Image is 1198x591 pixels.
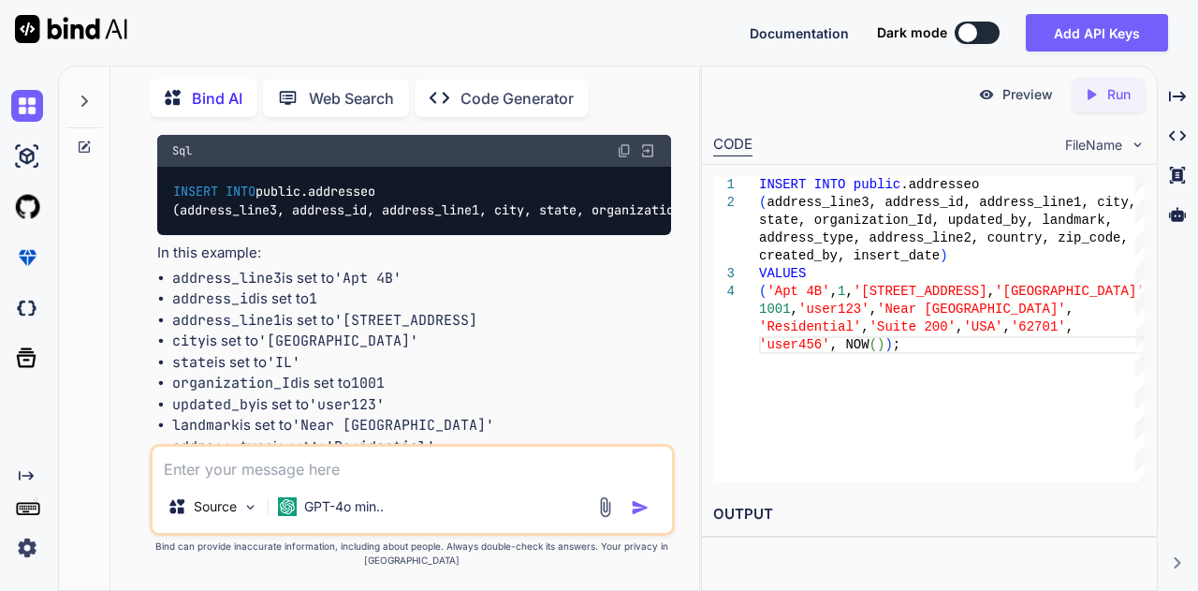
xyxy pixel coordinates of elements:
img: settings [11,532,43,564]
code: '[GEOGRAPHIC_DATA]' [258,332,418,350]
p: Bind can provide inaccurate information, including about people. Always double-check its answers.... [150,539,676,568]
code: 'user123' [309,395,385,414]
span: 'Suite 200' [869,319,956,334]
img: Pick Models [242,499,258,515]
span: .addresseo [901,177,980,192]
span: , [1066,319,1074,334]
span: '[GEOGRAPHIC_DATA]' [995,284,1145,299]
li: is set to [172,415,672,436]
span: '[STREET_ADDRESS] [854,284,987,299]
li: is set to [172,331,672,352]
span: 1001 [759,302,791,317]
span: ) [885,337,893,352]
code: address_type [172,437,273,456]
li: is set to [172,288,672,310]
span: , [791,302,798,317]
span: ) [941,248,948,263]
img: githubLight [11,191,43,223]
span: , [869,302,877,317]
img: chevron down [1130,137,1146,153]
img: attachment [594,496,616,518]
h2: OUTPUT [702,493,1156,537]
div: 2 [713,194,735,212]
p: Bind AI [192,87,242,110]
code: 'Near [GEOGRAPHIC_DATA]' [292,416,494,435]
span: ; [893,337,900,352]
span: INSERT [759,177,806,192]
li: is set to [172,436,672,458]
span: , [1145,284,1152,299]
code: 1 [309,289,317,308]
button: Add API Keys [1026,14,1168,52]
code: landmark [172,416,240,435]
span: 'USA' [964,319,1003,334]
img: premium [11,242,43,273]
span: , [862,319,869,334]
span: 'user456' [759,337,830,352]
code: 'Apt 4B' [334,269,402,288]
span: 'Apt 4B' [767,284,830,299]
p: Preview [1002,85,1053,104]
li: is set to [172,352,672,374]
p: GPT-4o min.. [304,497,384,516]
img: icon [631,498,650,517]
span: 'Residential' [759,319,861,334]
span: FileName [1065,136,1122,155]
span: 'user123' [798,302,869,317]
code: updated_by [172,395,256,414]
code: state [172,353,214,372]
span: ) [877,337,884,352]
span: INSERT INTO [173,183,256,199]
p: Run [1107,85,1131,104]
div: 4 [713,283,735,301]
code: 'IL' [267,353,300,372]
li: is set to [172,268,672,289]
p: Code Generator [460,87,574,110]
span: public [854,177,900,192]
span: , [1003,319,1011,334]
span: , [846,284,854,299]
code: address_line1 [172,311,282,330]
span: Dark mode [877,23,947,42]
code: city [172,332,206,350]
span: ( [759,284,767,299]
button: Documentation [750,23,849,43]
span: INTO [814,177,846,192]
span: Sql [172,143,192,158]
li: is set to [172,373,672,394]
img: GPT-4o mini [278,497,297,516]
span: , [830,284,838,299]
img: preview [978,86,995,103]
span: address_line3, address_id, address_line1, city, [767,195,1137,210]
span: '62701' [1011,319,1066,334]
span: state, organization_Id, updated_by, landmark, [759,213,1113,228]
span: VALUES [759,266,806,281]
img: ai-studio [11,140,43,172]
span: , [987,284,995,299]
span: created_by, insert_date [759,248,940,263]
p: Source [194,497,237,516]
span: , NOW [830,337,869,352]
span: , [1066,302,1074,317]
p: In this example: [157,243,672,264]
img: chat [11,90,43,122]
span: 1 [838,284,845,299]
img: Open in Browser [639,142,656,159]
img: Bind AI [15,15,127,43]
code: address_line3 [172,269,282,288]
li: is set to [172,394,672,416]
code: '[STREET_ADDRESS] [334,311,477,330]
span: , [956,319,963,334]
code: address_id [172,289,256,308]
div: 1 [713,176,735,194]
span: ( [869,337,877,352]
img: darkCloudIdeIcon [11,292,43,324]
div: CODE [713,134,752,156]
div: 3 [713,265,735,283]
code: 1001 [351,374,385,392]
span: ( [759,195,767,210]
code: organization_Id [172,374,299,392]
span: 'Near [GEOGRAPHIC_DATA]' [877,302,1066,317]
img: copy [617,143,632,158]
span: address_type, address_line2, country, zip_code, [759,230,1129,245]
